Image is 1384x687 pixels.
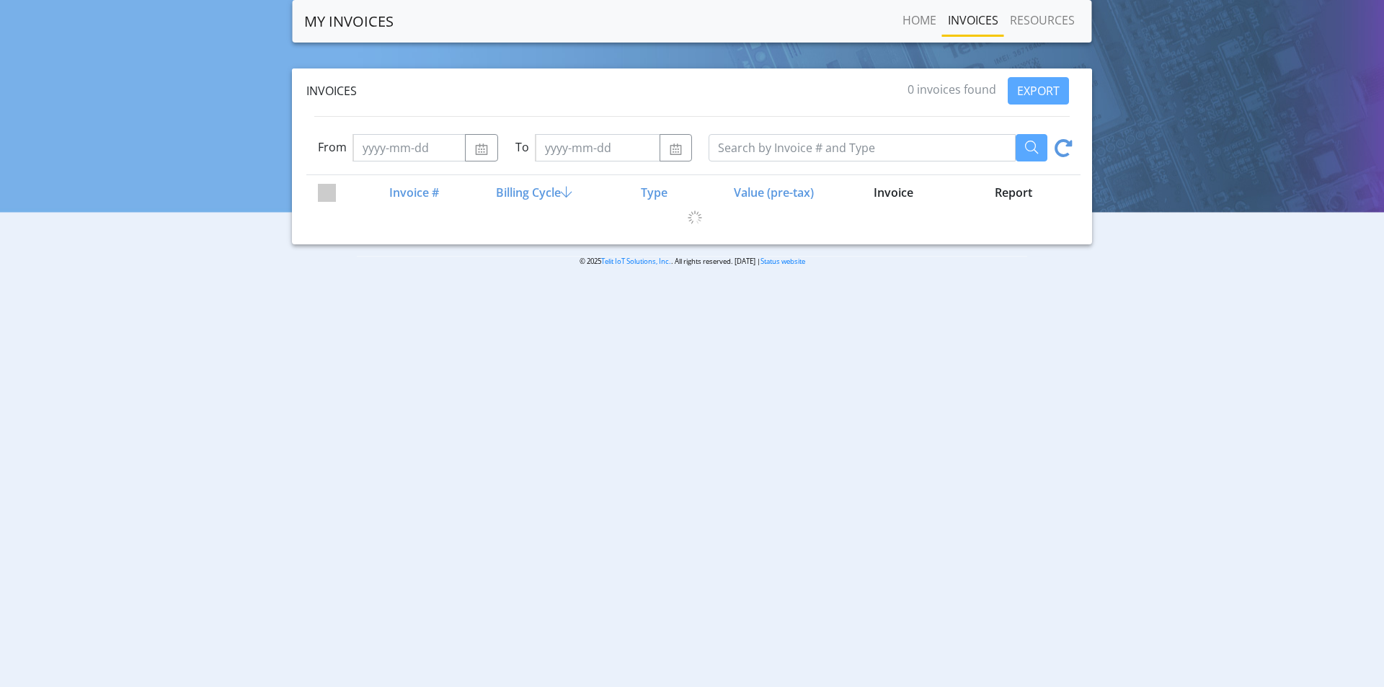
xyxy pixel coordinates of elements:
[833,184,952,201] div: Invoice
[593,184,712,201] div: Type
[897,6,942,35] a: Home
[669,143,683,155] img: calendar.svg
[352,134,466,161] input: yyyy-mm-dd
[908,81,996,97] span: 0 invoices found
[318,138,347,156] label: From
[760,257,805,266] a: Status website
[353,184,473,201] div: Invoice #
[515,138,529,156] label: To
[688,210,702,225] img: loading.gif
[304,7,394,36] a: MY INVOICES
[942,6,1004,35] a: INVOICES
[1008,77,1069,105] button: EXPORT
[474,143,488,155] img: calendar.svg
[601,257,671,266] a: Telit IoT Solutions, Inc.
[712,184,832,201] div: Value (pre-tax)
[1004,6,1081,35] a: RESOURCES
[535,134,660,161] input: yyyy-mm-dd
[306,83,357,99] span: Invoices
[357,256,1027,267] p: © 2025 . All rights reserved. [DATE] |
[473,184,593,201] div: Billing Cycle
[709,134,1016,161] input: Search by Invoice # and Type
[952,184,1072,201] div: Report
